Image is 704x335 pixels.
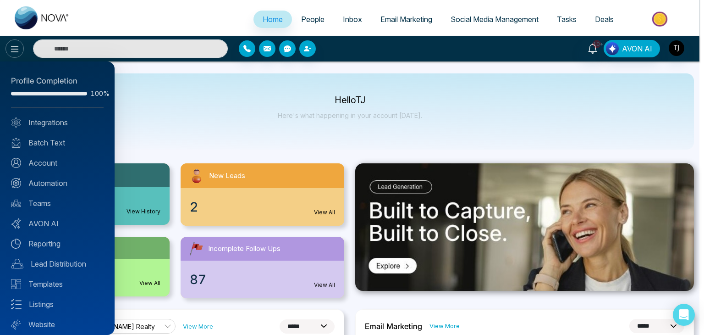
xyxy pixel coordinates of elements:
a: Batch Text [11,137,104,148]
a: Reporting [11,238,104,249]
a: Website [11,319,104,330]
img: Lead-dist.svg [11,259,23,269]
img: team.svg [11,198,21,208]
img: batch_text_white.png [11,138,21,148]
a: Templates [11,279,104,290]
a: Listings [11,299,104,310]
img: Integrated.svg [11,117,21,128]
div: Profile Completion [11,75,104,87]
img: Automation.svg [11,178,21,188]
div: Open Intercom Messenger [673,304,695,326]
a: Account [11,157,104,168]
a: Integrations [11,117,104,128]
a: Automation [11,178,104,189]
img: Templates.svg [11,279,21,289]
span: 100% [91,90,104,97]
a: Teams [11,198,104,209]
a: AVON AI [11,218,104,229]
img: Listings.svg [11,299,22,309]
img: Reporting.svg [11,239,21,249]
img: Account.svg [11,158,21,168]
img: Website.svg [11,319,21,329]
a: Lead Distribution [11,258,104,269]
img: Avon-AI.svg [11,218,21,229]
